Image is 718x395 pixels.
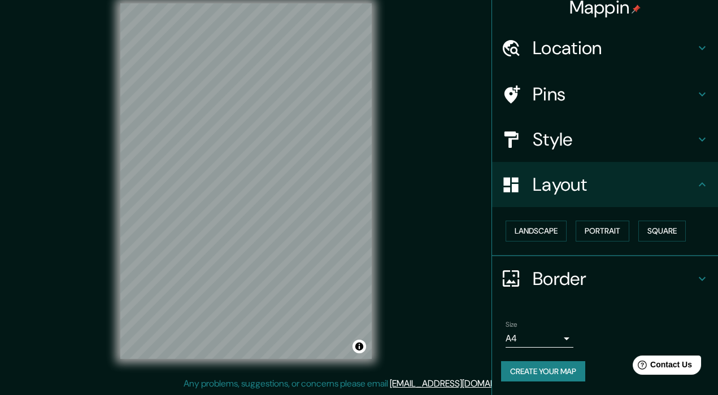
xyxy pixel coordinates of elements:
[533,83,695,106] h4: Pins
[533,128,695,151] h4: Style
[506,319,517,329] label: Size
[617,351,706,383] iframe: Help widget launcher
[492,72,718,117] div: Pins
[353,340,366,353] button: Toggle attribution
[492,256,718,301] div: Border
[506,330,573,348] div: A4
[632,5,641,14] img: pin-icon.png
[501,361,585,382] button: Create your map
[492,162,718,207] div: Layout
[638,221,686,242] button: Square
[390,378,529,389] a: [EMAIL_ADDRESS][DOMAIN_NAME]
[533,37,695,59] h4: Location
[506,221,567,242] button: Landscape
[120,3,372,359] canvas: Map
[492,117,718,162] div: Style
[533,173,695,196] h4: Layout
[533,267,695,290] h4: Border
[492,25,718,71] div: Location
[576,221,629,242] button: Portrait
[184,377,531,390] p: Any problems, suggestions, or concerns please email .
